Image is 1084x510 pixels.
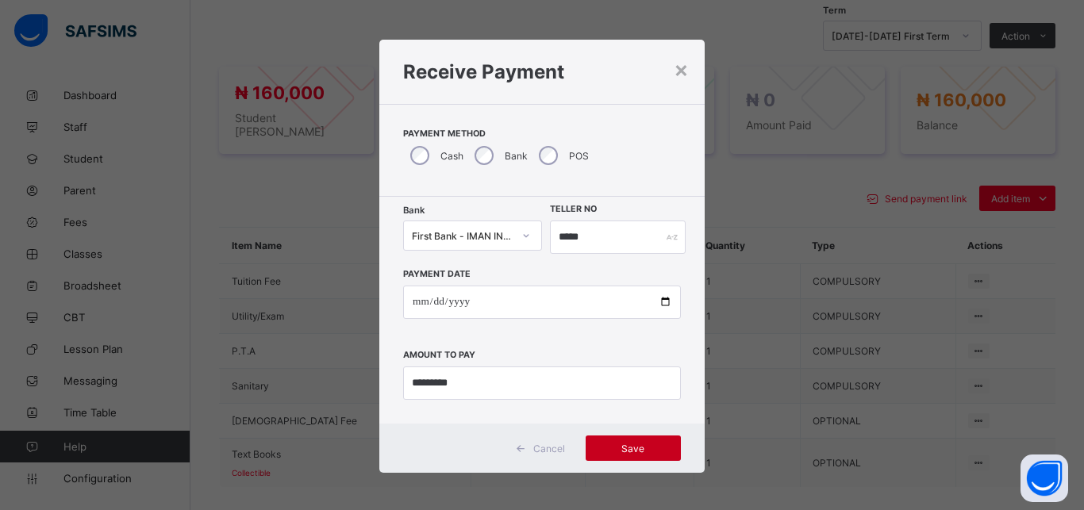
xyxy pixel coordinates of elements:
span: Payment Method [403,128,681,139]
label: Bank [505,150,528,162]
span: Cancel [533,443,565,454]
label: POS [569,150,589,162]
span: Save [598,443,669,454]
div: First Bank - IMAN INTERNATIONAL SCHOOL & TEACHING HOSPITAL [412,230,513,242]
label: Cash [440,150,463,162]
span: Bank [403,205,425,216]
button: Open asap [1021,454,1068,502]
div: × [674,56,689,82]
h1: Receive Payment [403,60,681,83]
label: Teller No [550,204,597,214]
label: Amount to pay [403,350,475,360]
label: Payment Date [403,269,471,279]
